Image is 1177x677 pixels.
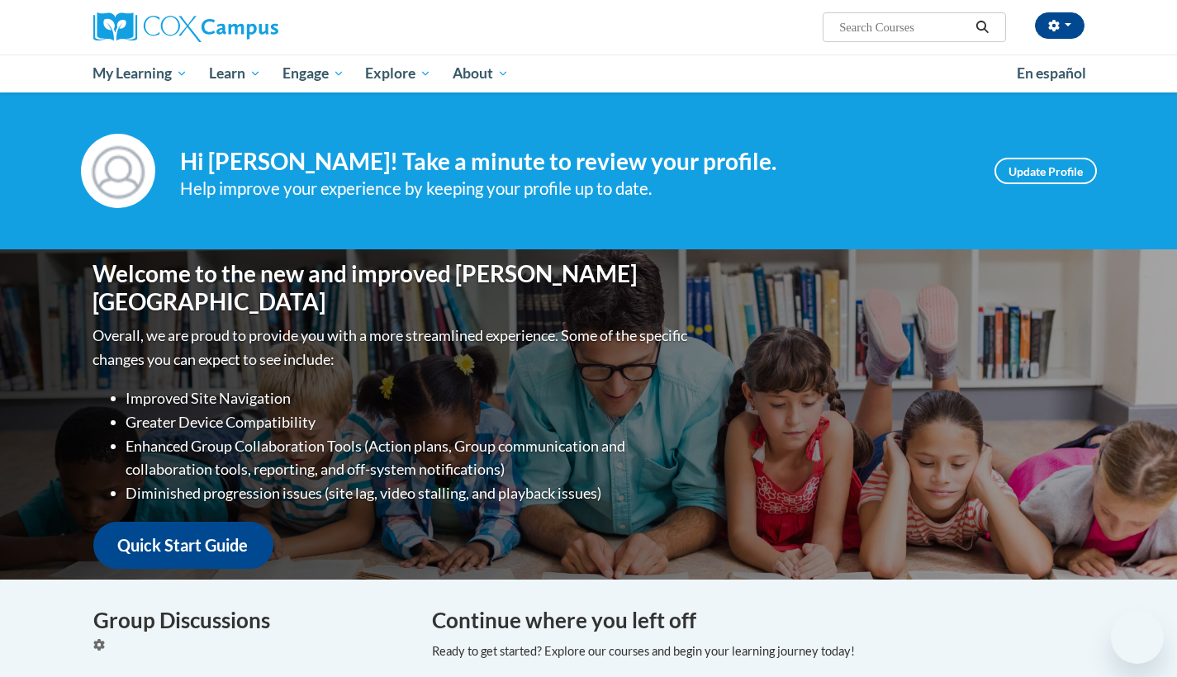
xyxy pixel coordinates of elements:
[180,148,970,176] h4: Hi [PERSON_NAME]! Take a minute to review your profile.
[1006,56,1097,91] a: En español
[93,260,692,315] h1: Welcome to the new and improved [PERSON_NAME][GEOGRAPHIC_DATA]
[83,54,199,92] a: My Learning
[93,64,187,83] span: My Learning
[1035,12,1084,39] button: Account Settings
[93,12,407,42] a: Cox Campus
[282,64,344,83] span: Engage
[1017,64,1086,82] span: En español
[180,175,970,202] div: Help improve your experience by keeping your profile up to date.
[93,522,273,569] a: Quick Start Guide
[69,54,1109,92] div: Main menu
[365,64,431,83] span: Explore
[838,17,970,37] input: Search Courses
[93,12,278,42] img: Cox Campus
[81,134,155,208] img: Profile Image
[354,54,442,92] a: Explore
[126,481,692,505] li: Diminished progression issues (site lag, video stalling, and playback issues)
[126,434,692,482] li: Enhanced Group Collaboration Tools (Action plans, Group communication and collaboration tools, re...
[126,386,692,410] li: Improved Site Navigation
[93,324,692,372] p: Overall, we are proud to provide you with a more streamlined experience. Some of the specific cha...
[994,158,1097,184] a: Update Profile
[970,17,994,37] button: Search
[198,54,272,92] a: Learn
[1111,611,1164,664] iframe: Button to launch messaging window
[453,64,509,83] span: About
[432,604,1084,637] h4: Continue where you left off
[442,54,520,92] a: About
[209,64,261,83] span: Learn
[93,604,407,637] h4: Group Discussions
[126,410,692,434] li: Greater Device Compatibility
[272,54,355,92] a: Engage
